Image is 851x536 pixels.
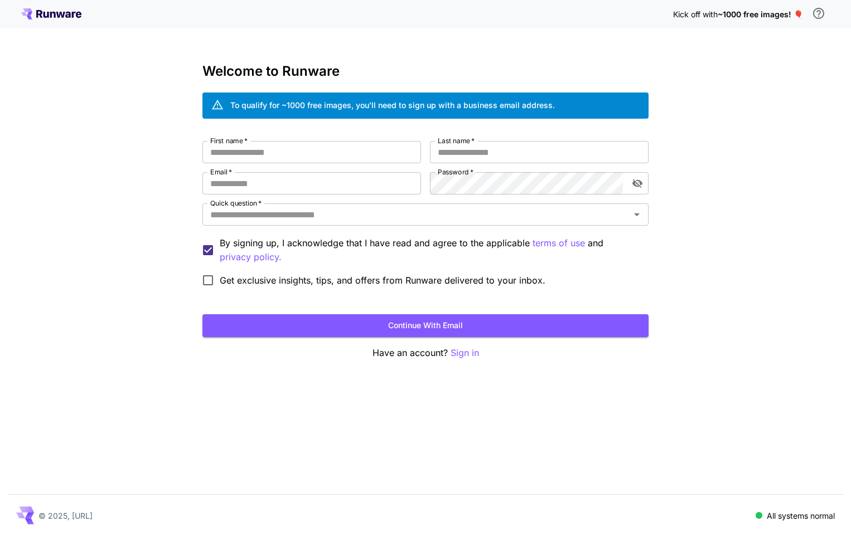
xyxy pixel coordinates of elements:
[533,236,585,250] p: terms of use
[220,250,282,264] p: privacy policy.
[230,99,555,111] div: To qualify for ~1000 free images, you’ll need to sign up with a business email address.
[38,510,93,522] p: © 2025, [URL]
[438,167,473,177] label: Password
[210,136,248,145] label: First name
[627,173,647,193] button: toggle password visibility
[202,64,649,79] h3: Welcome to Runware
[673,9,718,19] span: Kick off with
[202,346,649,360] p: Have an account?
[767,510,835,522] p: All systems normal
[202,314,649,337] button: Continue with email
[451,346,479,360] button: Sign in
[629,207,645,222] button: Open
[210,198,262,208] label: Quick question
[220,274,545,287] span: Get exclusive insights, tips, and offers from Runware delivered to your inbox.
[718,9,803,19] span: ~1000 free images! 🎈
[210,167,232,177] label: Email
[533,236,585,250] button: By signing up, I acknowledge that I have read and agree to the applicable and privacy policy.
[438,136,475,145] label: Last name
[808,2,830,25] button: In order to qualify for free credit, you need to sign up with a business email address and click ...
[220,236,640,264] p: By signing up, I acknowledge that I have read and agree to the applicable and
[220,250,282,264] button: By signing up, I acknowledge that I have read and agree to the applicable terms of use and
